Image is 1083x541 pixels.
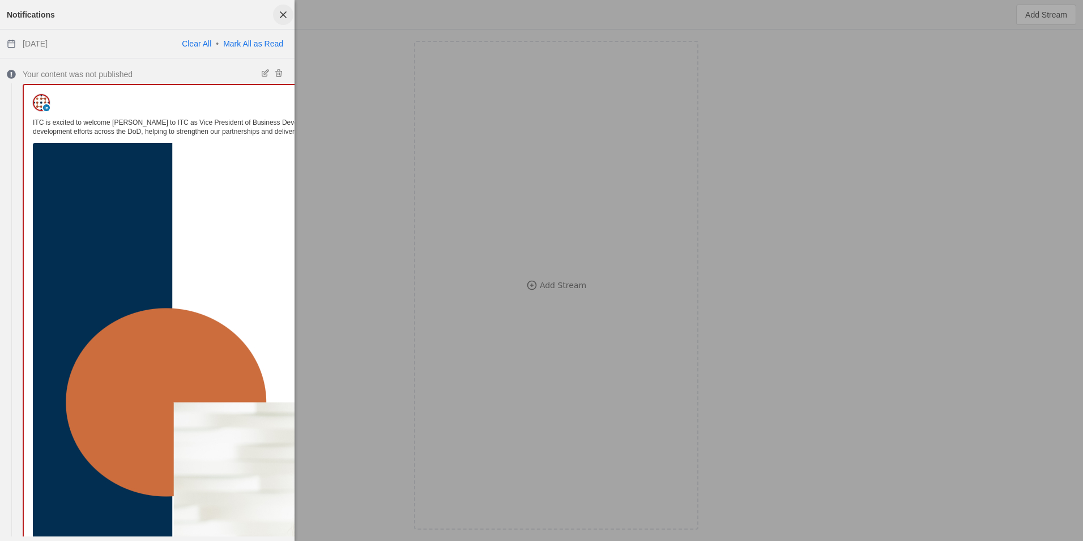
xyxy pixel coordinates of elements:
div: [DATE] [23,38,48,49]
div: Notifications [7,9,55,20]
a: Mark All as Read [223,39,283,48]
span: • [211,39,223,48]
a: Clear All [182,39,211,48]
div: Your content was not published [23,69,133,81]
